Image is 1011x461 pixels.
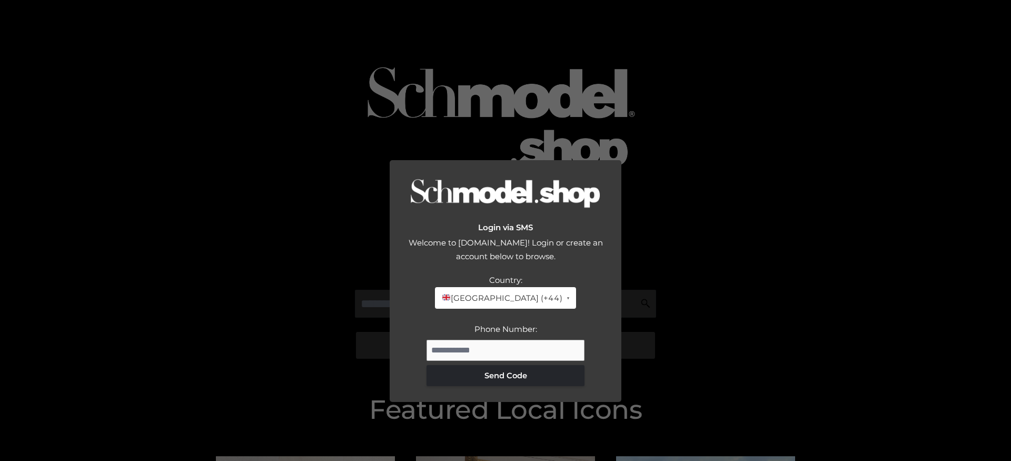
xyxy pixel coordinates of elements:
label: Country: [489,275,522,285]
div: Welcome to [DOMAIN_NAME]! Login or create an account below to browse. [400,236,611,273]
img: 🇬🇧 [442,293,450,301]
label: Phone Number: [474,324,537,334]
img: Logo [411,179,600,210]
button: Send Code [427,365,584,386]
span: [GEOGRAPHIC_DATA] (+44) [441,291,562,305]
h2: Login via SMS [400,223,611,232]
